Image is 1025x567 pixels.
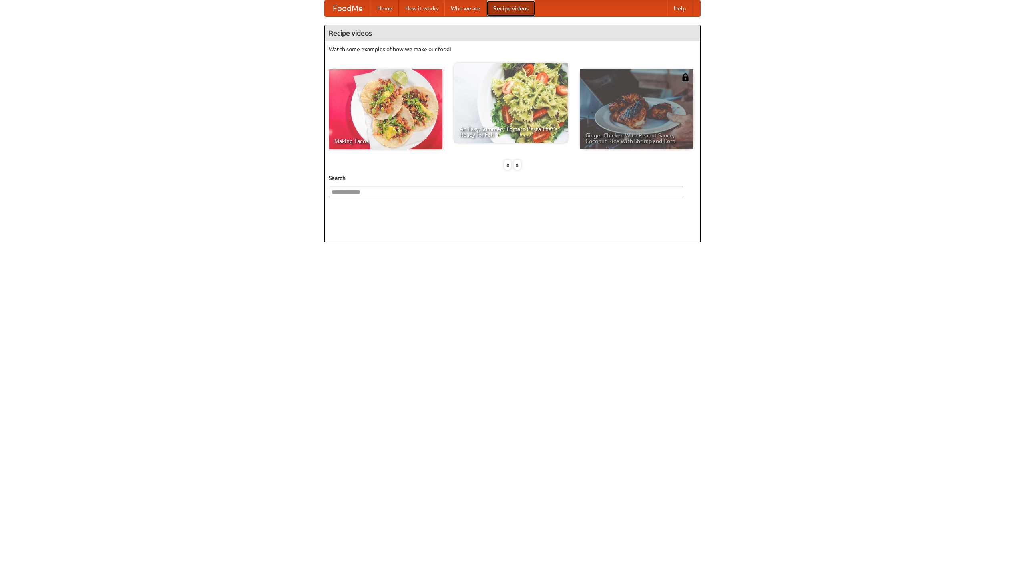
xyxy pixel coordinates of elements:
a: How it works [399,0,444,16]
a: Making Tacos [329,69,442,149]
div: » [514,160,521,170]
p: Watch some examples of how we make our food! [329,45,696,53]
span: An Easy, Summery Tomato Pasta That's Ready for Fall [460,126,562,137]
a: Who we are [444,0,487,16]
a: FoodMe [325,0,371,16]
div: « [504,160,511,170]
h4: Recipe videos [325,25,700,41]
a: An Easy, Summery Tomato Pasta That's Ready for Fall [454,63,568,143]
img: 483408.png [681,73,689,81]
h5: Search [329,174,696,182]
span: Making Tacos [334,138,437,144]
a: Help [667,0,692,16]
a: Recipe videos [487,0,535,16]
a: Home [371,0,399,16]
